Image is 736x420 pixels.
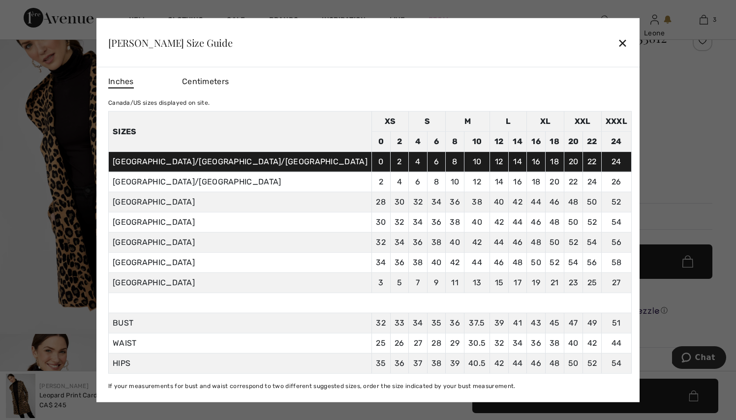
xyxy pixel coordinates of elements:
td: 32 [390,212,409,232]
td: 22 [564,172,583,192]
td: 56 [601,232,631,252]
span: 54 [612,359,622,368]
td: 14 [508,151,527,172]
td: [GEOGRAPHIC_DATA] [108,272,371,293]
td: 42 [464,232,490,252]
td: 30 [371,212,390,232]
td: 44 [508,212,527,232]
td: 3 [371,272,390,293]
td: 24 [583,172,602,192]
td: 27 [601,272,631,293]
td: 5 [390,272,409,293]
td: 58 [601,252,631,272]
td: [GEOGRAPHIC_DATA] [108,212,371,232]
span: 50 [568,359,579,368]
td: 54 [601,212,631,232]
span: 47 [569,318,578,328]
td: 42 [490,212,509,232]
td: 38 [446,212,464,232]
td: 30 [390,192,409,212]
td: 16 [508,172,527,192]
td: 44 [490,232,509,252]
span: 39 [494,318,504,328]
td: 42 [508,192,527,212]
td: 46 [490,252,509,272]
td: 40 [464,212,490,232]
td: 14 [508,131,527,151]
span: 48 [550,359,560,368]
td: XL [527,111,564,131]
td: 9 [427,272,446,293]
td: 23 [564,272,583,293]
span: 29 [450,338,460,348]
td: 14 [490,172,509,192]
td: 32 [409,192,428,212]
td: 25 [583,272,602,293]
td: 6 [427,131,446,151]
td: 12 [464,172,490,192]
td: 4 [409,131,428,151]
td: 21 [545,272,564,293]
td: 17 [508,272,527,293]
span: 25 [376,338,386,348]
td: 50 [564,212,583,232]
span: 51 [612,318,621,328]
span: 26 [395,338,404,348]
td: 22 [583,151,602,172]
span: 46 [531,359,541,368]
td: 13 [464,272,490,293]
td: HIPS [108,353,371,373]
td: 44 [527,192,546,212]
td: 4 [390,172,409,192]
td: 44 [464,252,490,272]
td: 20 [564,151,583,172]
td: 26 [601,172,631,192]
span: 35 [431,318,442,328]
td: 0 [371,131,390,151]
span: 32 [494,338,504,348]
td: 50 [527,252,546,272]
span: 45 [550,318,560,328]
span: Centimeters [182,77,229,86]
td: 28 [371,192,390,212]
div: If your measurements for bust and waist correspond to two different suggested sizes, order the si... [108,382,632,390]
td: 16 [527,131,546,151]
td: M [446,111,490,131]
td: 48 [508,252,527,272]
td: 34 [390,232,409,252]
td: 7 [409,272,428,293]
td: 52 [564,232,583,252]
td: 48 [545,212,564,232]
td: 36 [446,192,464,212]
td: 36 [427,212,446,232]
span: 42 [587,338,597,348]
div: Canada/US sizes displayed on site. [108,98,632,107]
span: 36 [450,318,460,328]
td: 34 [371,252,390,272]
td: XXL [564,111,601,131]
td: 10 [464,151,490,172]
td: XS [371,111,408,131]
span: 34 [413,318,423,328]
td: 19 [527,272,546,293]
span: 39 [450,359,460,368]
span: 34 [513,338,523,348]
td: 10 [464,131,490,151]
td: 24 [601,131,631,151]
span: 30.5 [468,338,486,348]
td: 52 [545,252,564,272]
td: 8 [446,151,464,172]
td: 12 [490,151,509,172]
span: 38 [431,359,442,368]
div: [PERSON_NAME] Size Guide [108,37,233,47]
td: 20 [545,172,564,192]
td: [GEOGRAPHIC_DATA] [108,192,371,212]
td: [GEOGRAPHIC_DATA] [108,232,371,252]
span: Chat [23,7,43,16]
td: 56 [583,252,602,272]
td: 11 [446,272,464,293]
span: 44 [513,359,523,368]
span: 36 [395,359,405,368]
td: [GEOGRAPHIC_DATA]/[GEOGRAPHIC_DATA] [108,172,371,192]
span: 35 [376,359,386,368]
